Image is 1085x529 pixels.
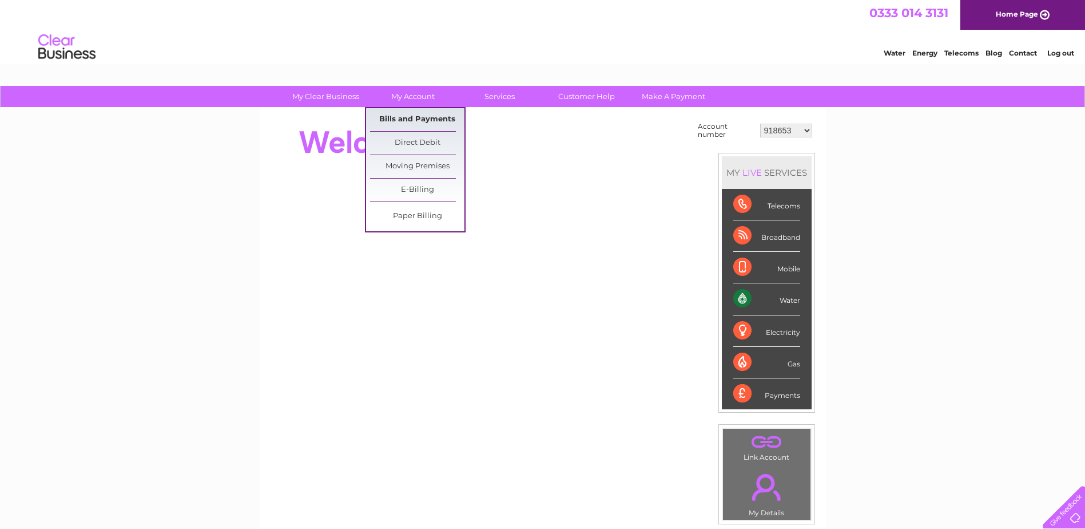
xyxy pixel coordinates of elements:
[726,467,808,507] a: .
[740,167,764,178] div: LIVE
[370,155,464,178] a: Moving Premises
[733,315,800,347] div: Electricity
[944,49,979,57] a: Telecoms
[912,49,937,57] a: Energy
[733,347,800,378] div: Gas
[869,6,948,20] a: 0333 014 3131
[370,179,464,202] a: E-Billing
[365,86,460,107] a: My Account
[279,86,373,107] a: My Clear Business
[452,86,547,107] a: Services
[733,220,800,252] div: Broadband
[273,6,813,56] div: Clear Business is a trading name of Verastar Limited (registered in [GEOGRAPHIC_DATA] No. 3667643...
[38,30,96,65] img: logo.png
[370,205,464,228] a: Paper Billing
[370,132,464,155] a: Direct Debit
[985,49,1002,57] a: Blog
[722,464,811,520] td: My Details
[733,283,800,315] div: Water
[726,432,808,452] a: .
[733,378,800,409] div: Payments
[722,428,811,464] td: Link Account
[884,49,905,57] a: Water
[1047,49,1074,57] a: Log out
[722,156,812,189] div: MY SERVICES
[370,108,464,131] a: Bills and Payments
[539,86,634,107] a: Customer Help
[1009,49,1037,57] a: Contact
[626,86,721,107] a: Make A Payment
[733,252,800,283] div: Mobile
[695,120,757,141] td: Account number
[733,189,800,220] div: Telecoms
